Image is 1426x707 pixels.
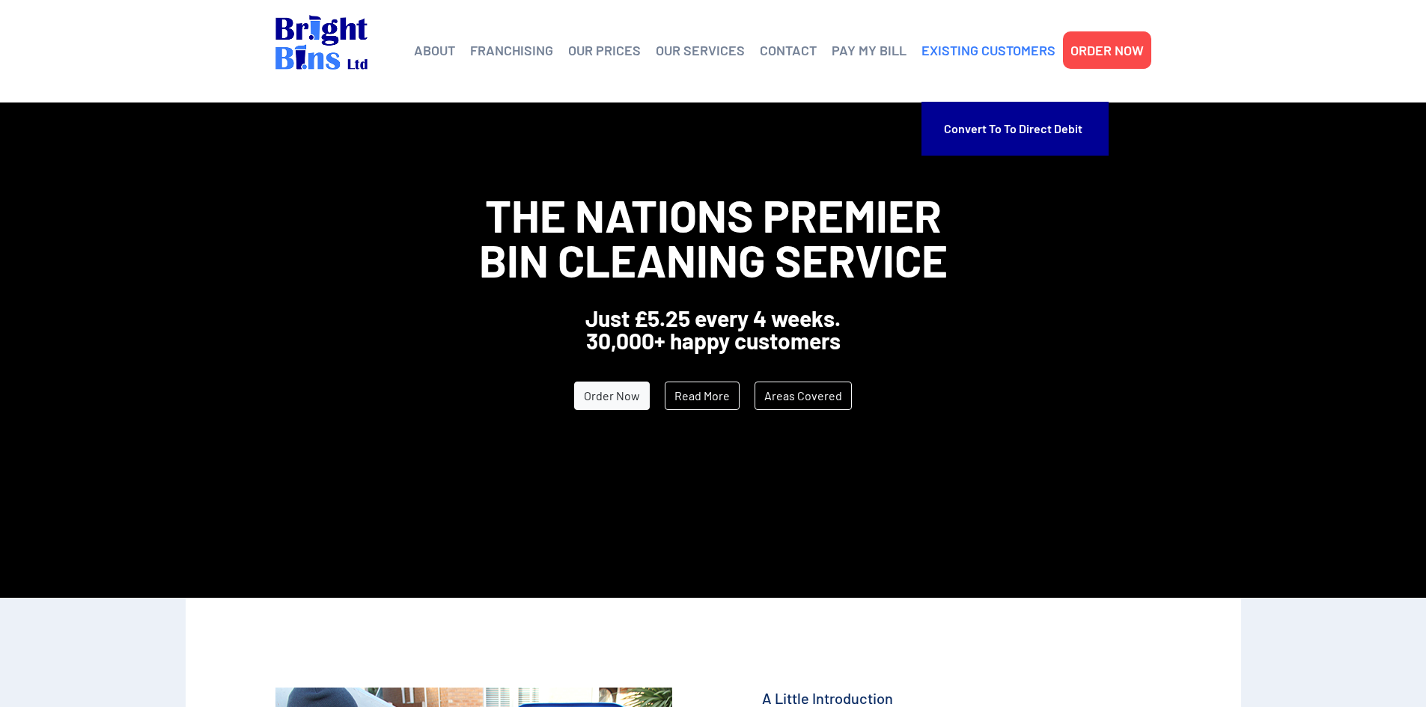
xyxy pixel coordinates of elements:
a: Order Now [574,382,650,410]
a: Areas Covered [755,382,852,410]
span: The Nations Premier Bin Cleaning Service [479,188,948,287]
a: PAY MY BILL [832,39,907,61]
a: EXISTING CUSTOMERS [921,39,1055,61]
a: ABOUT [414,39,455,61]
a: OUR SERVICES [656,39,745,61]
a: Read More [665,382,740,410]
a: Convert to To Direct Debit [944,109,1086,148]
a: CONTACT [760,39,817,61]
a: ORDER NOW [1070,39,1144,61]
a: FRANCHISING [470,39,553,61]
a: OUR PRICES [568,39,641,61]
